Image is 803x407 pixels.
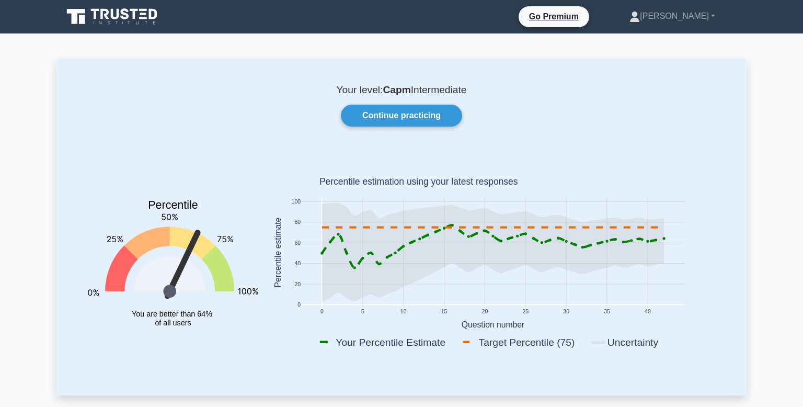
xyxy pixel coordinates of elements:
text: 20 [294,281,301,287]
text: 60 [294,240,301,246]
text: 100 [292,199,301,205]
p: Your level: Intermediate [82,84,721,96]
text: 40 [294,261,301,267]
text: Percentile [148,199,198,212]
text: Percentile estimate [273,218,282,288]
text: 25 [522,309,529,315]
a: Continue practicing [341,105,462,127]
tspan: You are better than 64% [132,310,212,318]
text: 15 [441,309,448,315]
text: 35 [604,309,610,315]
text: 20 [482,309,488,315]
text: 30 [563,309,569,315]
tspan: of all users [155,319,191,327]
text: 5 [361,309,364,315]
b: Capm [383,84,410,95]
a: Go Premium [523,10,585,23]
text: Question number [462,320,525,329]
text: 0 [297,302,301,308]
text: 0 [320,309,324,315]
text: 40 [645,309,651,315]
text: 10 [400,309,407,315]
text: Percentile estimation using your latest responses [319,177,518,187]
a: [PERSON_NAME] [604,6,740,27]
text: 80 [294,220,301,225]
